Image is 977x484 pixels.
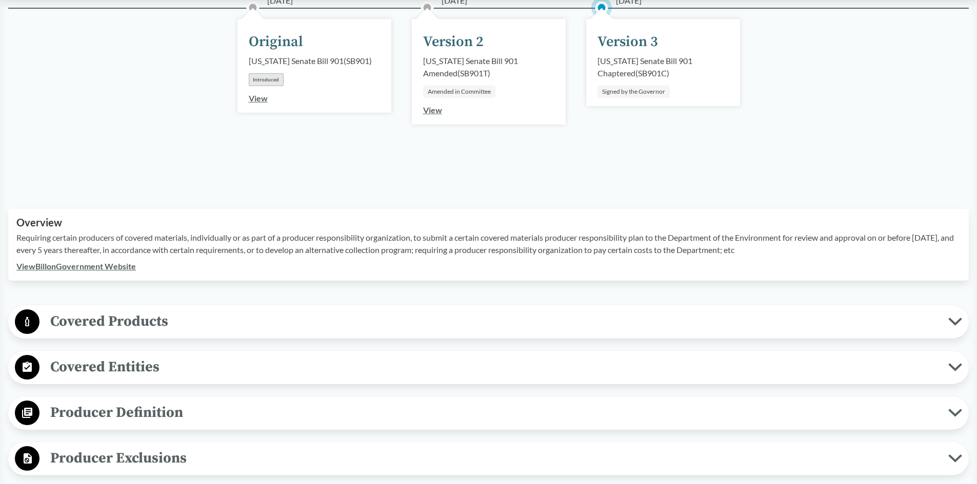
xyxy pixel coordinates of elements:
div: [US_STATE] Senate Bill 901 Chaptered ( SB901C ) [597,55,729,79]
span: Producer Definition [39,401,948,424]
div: [US_STATE] Senate Bill 901 ( SB901 ) [249,55,372,67]
button: Covered Entities [12,354,965,381]
button: Covered Products [12,309,965,335]
div: [US_STATE] Senate Bill 901 Amended ( SB901T ) [423,55,554,79]
a: View [423,105,442,115]
span: Covered Entities [39,355,948,378]
div: Original [249,31,303,53]
div: Introduced [249,73,284,86]
div: Signed by the Governor [597,86,670,98]
div: Version 2 [423,31,484,53]
div: Version 3 [597,31,658,53]
button: Producer Exclusions [12,446,965,472]
h2: Overview [16,217,961,228]
button: Producer Definition [12,400,965,426]
p: Requiring certain producers of covered materials, individually or as part of a producer responsib... [16,232,961,256]
span: Covered Products [39,310,948,333]
a: ViewBillonGovernment Website [16,261,136,271]
a: View [249,93,268,103]
span: Producer Exclusions [39,447,948,470]
div: Amended in Committee [423,86,495,98]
